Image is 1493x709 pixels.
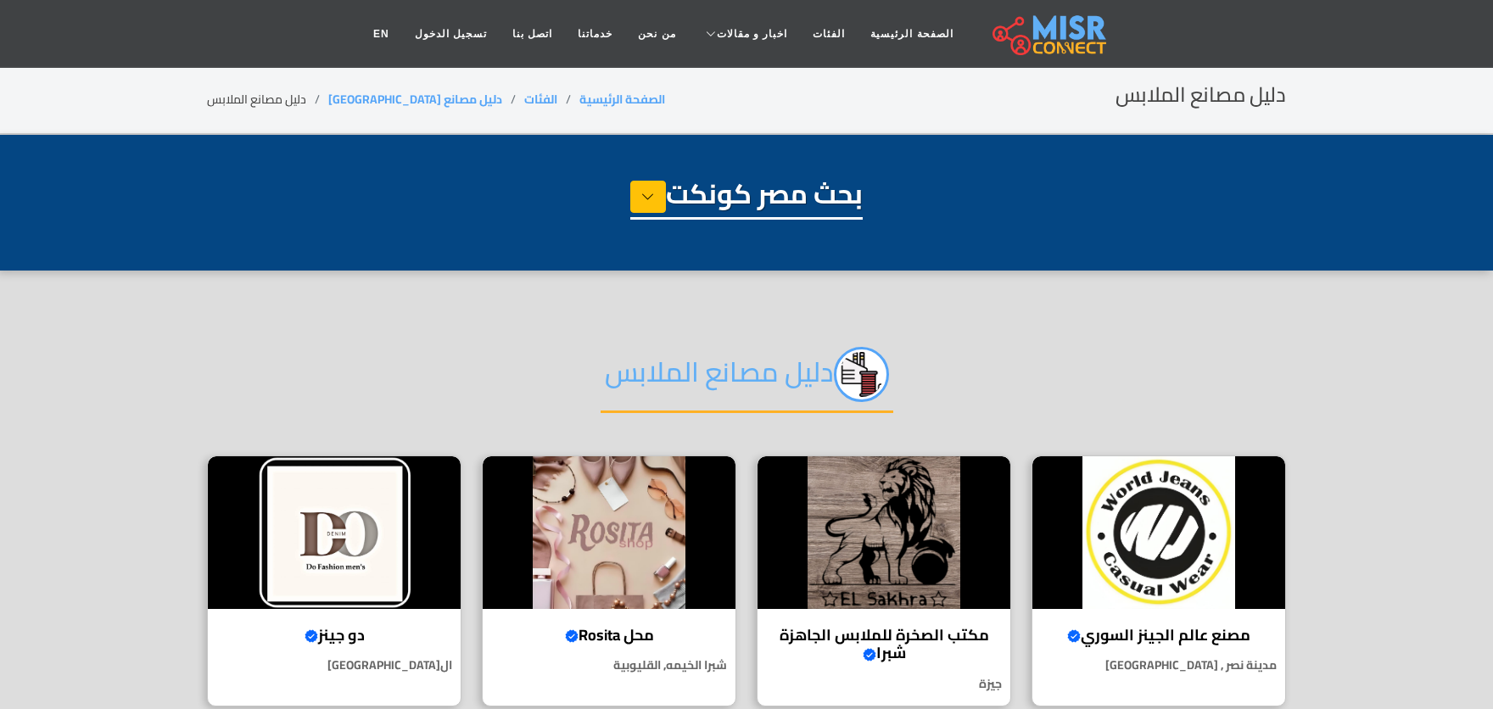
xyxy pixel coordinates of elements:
h2: دليل مصانع الملابس [601,347,893,413]
img: main.misr_connect [993,13,1106,55]
svg: Verified account [1067,629,1081,643]
h4: مكتب الصخرة للملابس الجاهزة شبرا [770,626,998,662]
a: خدماتنا [565,18,625,50]
p: ال[GEOGRAPHIC_DATA] [208,656,461,674]
a: الصفحة الرئيسية [858,18,965,50]
h1: بحث مصر كونكت [630,177,863,220]
h4: دو جينز [221,626,448,645]
a: الفئات [524,88,557,110]
a: مكتب الصخرة للملابس الجاهزة شبرا مكتب الصخرة للملابس الجاهزة شبرا جيزة [746,455,1021,706]
a: EN [361,18,402,50]
h4: مصنع عالم الجينز السوري [1045,626,1272,645]
img: jc8qEEzyi89FPzAOrPPq.png [834,347,889,402]
svg: Verified account [863,648,876,662]
a: تسجيل الدخول [402,18,500,50]
p: مدينة نصر , [GEOGRAPHIC_DATA] [1032,656,1285,674]
a: الصفحة الرئيسية [579,88,665,110]
a: اتصل بنا [500,18,565,50]
a: اخبار و مقالات [689,18,801,50]
svg: Verified account [565,629,579,643]
img: مصنع عالم الجينز السوري [1032,456,1285,609]
a: مصنع عالم الجينز السوري مصنع عالم الجينز السوري مدينة نصر , [GEOGRAPHIC_DATA] [1021,455,1296,706]
h4: محل Rosita [495,626,723,645]
a: دليل مصانع [GEOGRAPHIC_DATA] [328,88,502,110]
img: محل Rosita [483,456,735,609]
p: شبرا الخيمه, القليوبية [483,656,735,674]
a: دو جينز دو جينز ال[GEOGRAPHIC_DATA] [197,455,472,706]
img: مكتب الصخرة للملابس الجاهزة شبرا [758,456,1010,609]
li: دليل مصانع الملابس [207,91,328,109]
a: محل Rosita محل Rosita شبرا الخيمه, القليوبية [472,455,746,706]
span: اخبار و مقالات [717,26,788,42]
h2: دليل مصانع الملابس [1116,83,1286,108]
svg: Verified account [305,629,318,643]
a: الفئات [800,18,858,50]
p: جيزة [758,675,1010,693]
a: من نحن [625,18,688,50]
img: دو جينز [208,456,461,609]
